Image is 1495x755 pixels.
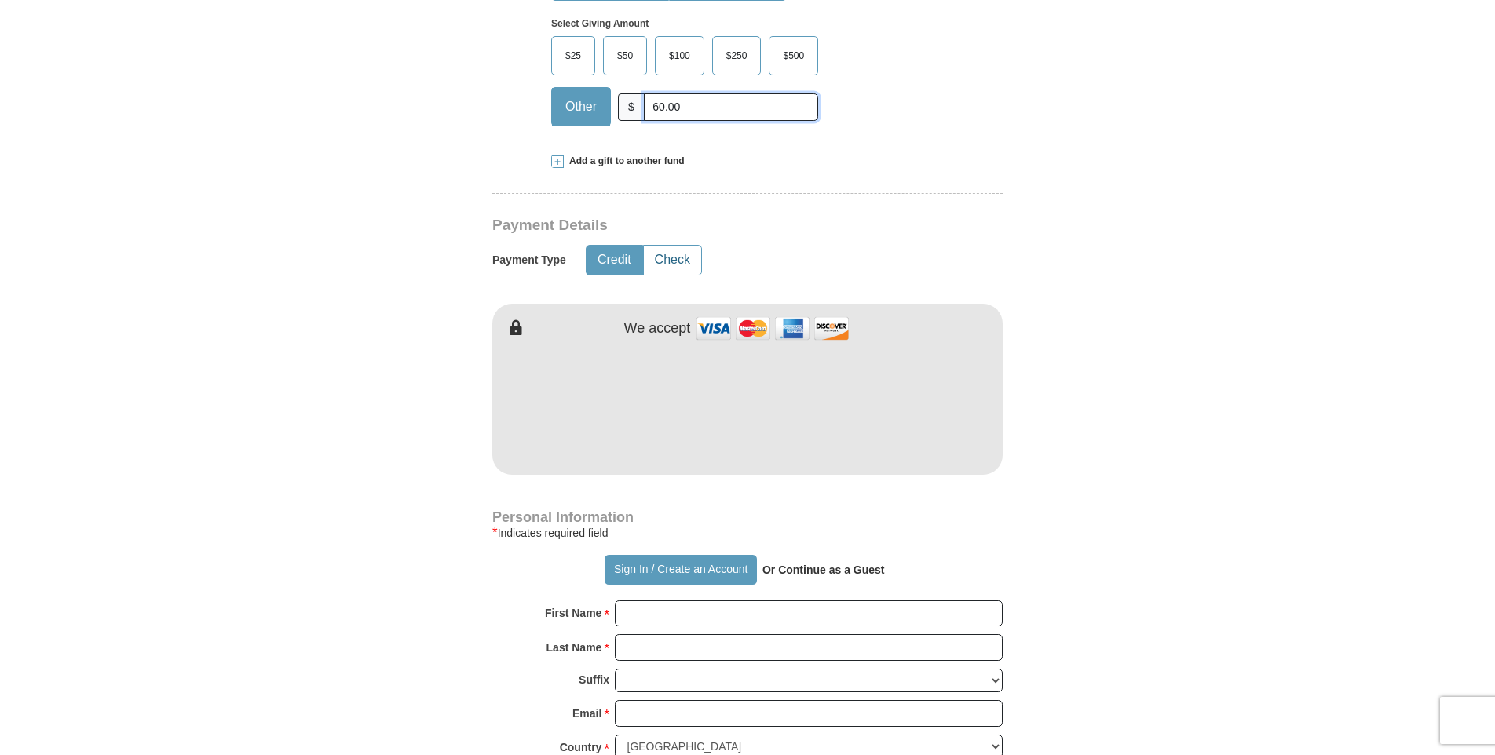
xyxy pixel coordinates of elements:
[775,44,812,67] span: $500
[605,555,756,585] button: Sign In / Create an Account
[545,602,601,624] strong: First Name
[718,44,755,67] span: $250
[557,95,605,119] span: Other
[624,320,691,337] h4: We accept
[546,636,602,658] strong: Last Name
[694,312,851,345] img: credit cards accepted
[572,702,601,724] strong: Email
[618,93,645,121] span: $
[492,523,1003,542] div: Indicates required field
[564,155,685,168] span: Add a gift to another fund
[587,246,642,275] button: Credit
[609,44,641,67] span: $50
[557,44,589,67] span: $25
[492,511,1003,523] h4: Personal Information
[492,217,893,235] h3: Payment Details
[644,93,818,121] input: Other Amount
[579,669,609,691] strong: Suffix
[661,44,698,67] span: $100
[492,253,566,267] h5: Payment Type
[762,564,885,576] strong: Or Continue as a Guest
[551,18,649,29] strong: Select Giving Amount
[644,246,701,275] button: Check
